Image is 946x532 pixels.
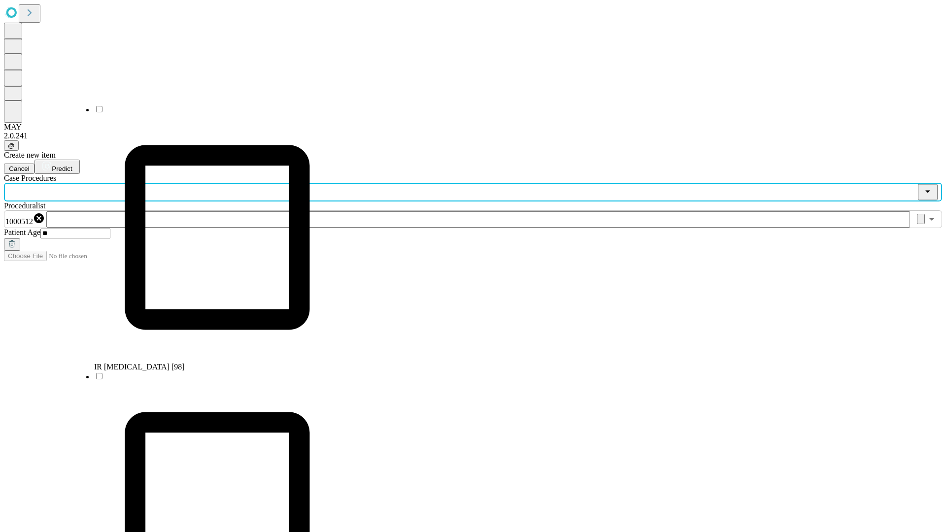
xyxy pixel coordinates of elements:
[4,228,40,236] span: Patient Age
[4,201,45,210] span: Proceduralist
[925,212,939,226] button: Open
[5,212,45,226] div: 1000512
[4,132,942,140] div: 2.0.241
[5,217,33,226] span: 1000512
[918,184,938,200] button: Close
[9,165,30,172] span: Cancel
[34,160,80,174] button: Predict
[4,174,56,182] span: Scheduled Procedure
[917,214,925,224] button: Clear
[94,363,185,371] span: IR [MEDICAL_DATA] [98]
[4,140,19,151] button: @
[4,151,56,159] span: Create new item
[4,164,34,174] button: Cancel
[8,142,15,149] span: @
[4,123,942,132] div: MAY
[52,165,72,172] span: Predict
